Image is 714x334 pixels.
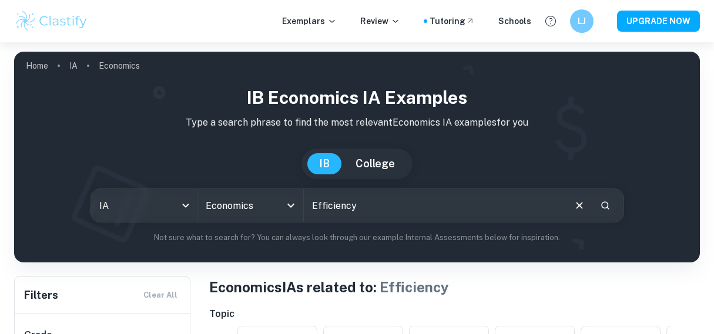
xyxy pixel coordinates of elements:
[575,15,589,28] h6: LJ
[69,58,78,74] a: IA
[307,153,341,174] button: IB
[568,194,591,217] button: Clear
[209,276,700,298] h1: Economics IAs related to:
[304,189,564,222] input: E.g. smoking and tax, tariffs, global economy...
[282,15,337,28] p: Exemplars
[360,15,400,28] p: Review
[209,307,700,321] h6: Topic
[24,287,58,303] h6: Filters
[617,11,700,32] button: UPGRADE NOW
[24,116,690,130] p: Type a search phrase to find the most relevant Economics IA examples for you
[14,9,89,33] img: Clastify logo
[99,59,140,72] p: Economics
[283,197,299,214] button: Open
[541,11,561,31] button: Help and Feedback
[14,52,700,262] img: profile cover
[380,279,449,295] span: Efficiency
[595,195,615,215] button: Search
[344,153,407,174] button: College
[24,85,690,111] h1: IB Economics IA examples
[26,58,48,74] a: Home
[570,9,594,33] button: LJ
[498,15,531,28] a: Schools
[91,189,197,222] div: IA
[24,232,690,244] p: Not sure what to search for? You can always look through our example Internal Assessments below f...
[430,15,475,28] a: Tutoring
